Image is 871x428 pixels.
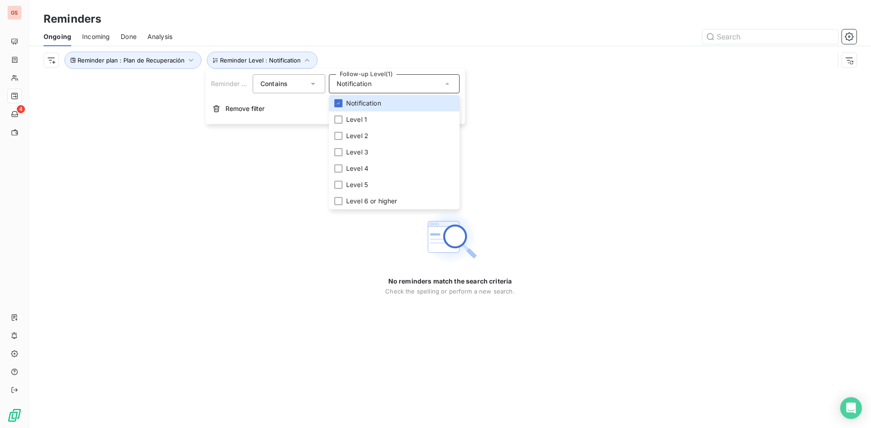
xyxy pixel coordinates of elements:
[702,29,838,44] input: Search
[388,277,512,286] span: No reminders match the search criteria
[346,115,367,124] span: Level 1
[346,148,368,157] span: Level 3
[346,164,368,173] span: Level 4
[17,105,25,113] span: 4
[206,99,465,119] button: Remove filter
[211,80,258,87] span: Reminder Level
[225,104,264,113] span: Remove filter
[7,408,22,423] img: Logo LeanPay
[121,32,137,41] span: Done
[7,107,21,121] a: 4
[64,52,201,69] button: Reminder plan : Plan de Recuperación
[44,32,71,41] span: Ongoing
[385,288,514,295] span: Check the spelling or perform a new search.
[346,131,368,140] span: Level 2
[82,32,110,41] span: Incoming
[147,32,172,41] span: Analysis
[44,11,101,27] h3: Reminders
[220,57,301,64] span: Reminder Level : Notification
[346,197,397,206] span: Level 6 or higher
[346,99,381,108] span: Notification
[7,5,22,20] div: GS
[337,79,372,88] span: Notification
[840,397,862,419] div: Open Intercom Messenger
[78,57,185,64] span: Reminder plan : Plan de Recuperación
[346,180,368,189] span: Level 5
[260,80,288,87] span: Contains
[207,52,318,69] button: Reminder Level : Notification
[421,208,479,266] img: Empty state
